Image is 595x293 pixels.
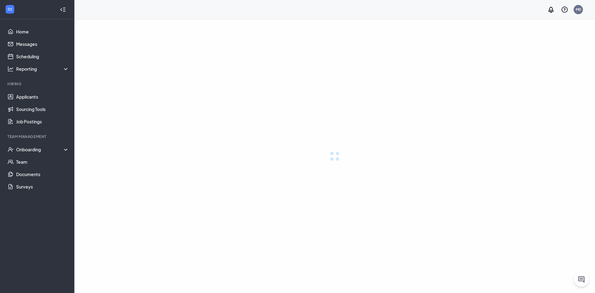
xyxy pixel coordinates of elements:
[16,103,69,115] a: Sourcing Tools
[547,6,555,13] svg: Notifications
[7,66,14,72] svg: Analysis
[7,146,14,153] svg: UserCheck
[16,146,69,153] div: Onboarding
[16,156,69,168] a: Team
[574,272,589,287] button: ChatActive
[7,6,13,12] svg: WorkstreamLogo
[561,6,568,13] svg: QuestionInfo
[16,66,69,72] div: Reporting
[7,81,68,87] div: Hiring
[16,91,69,103] a: Applicants
[7,134,68,139] div: Team Management
[16,168,69,180] a: Documents
[60,7,66,13] svg: Collapse
[578,276,585,283] svg: ChatActive
[16,25,69,38] a: Home
[16,115,69,128] a: Job Postings
[576,7,581,12] div: M0
[16,38,69,50] a: Messages
[16,50,69,63] a: Scheduling
[16,180,69,193] a: Surveys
